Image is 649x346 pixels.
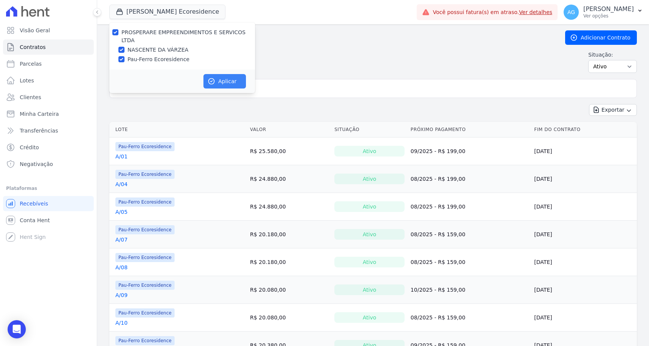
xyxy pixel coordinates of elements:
div: Ativo [334,201,405,212]
td: R$ 20.080,00 [247,276,331,304]
span: Negativação [20,160,53,168]
div: Ativo [334,312,405,323]
span: Pau-Ferro Ecoresidence [115,336,175,345]
label: PROSPERARE EMPREENDIMENTOS E SERVICOS LTDA [121,29,246,43]
td: R$ 20.180,00 [247,248,331,276]
button: [PERSON_NAME] Ecoresidence [109,5,225,19]
th: Lote [109,122,247,137]
a: 08/2025 - R$ 159,00 [411,314,465,321]
button: Aplicar [203,74,246,88]
a: Contratos [3,39,94,55]
a: Transferências [3,123,94,138]
th: Valor [247,122,331,137]
label: Situação: [588,51,637,58]
span: Conta Hent [20,216,50,224]
th: Situação [331,122,408,137]
a: A/09 [115,291,128,299]
a: Conta Hent [3,213,94,228]
td: [DATE] [531,193,637,221]
a: Ver detalhes [519,9,553,15]
p: [PERSON_NAME] [583,5,634,13]
label: NASCENTE DA VÁRZEA [128,46,188,54]
a: Recebíveis [3,196,94,211]
input: Buscar por nome do lote [122,81,633,96]
th: Próximo Pagamento [408,122,531,137]
span: Clientes [20,93,41,101]
td: [DATE] [531,221,637,248]
td: R$ 24.880,00 [247,165,331,193]
a: Crédito [3,140,94,155]
span: Pau-Ferro Ecoresidence [115,225,175,234]
td: [DATE] [531,165,637,193]
div: Open Intercom Messenger [8,320,26,338]
span: Recebíveis [20,200,48,207]
a: A/07 [115,236,128,243]
span: Pau-Ferro Ecoresidence [115,253,175,262]
a: A/01 [115,153,128,160]
td: R$ 25.580,00 [247,137,331,165]
td: [DATE] [531,248,637,276]
td: [DATE] [531,276,637,304]
a: A/08 [115,264,128,271]
a: Parcelas [3,56,94,71]
a: Clientes [3,90,94,105]
td: R$ 20.180,00 [247,221,331,248]
span: AG [567,9,575,15]
td: [DATE] [531,304,637,332]
a: 09/2025 - R$ 199,00 [411,148,465,154]
a: 08/2025 - R$ 199,00 [411,176,465,182]
button: Exportar [589,104,637,116]
button: AG [PERSON_NAME] Ver opções [558,2,649,23]
div: Ativo [334,257,405,267]
span: Você possui fatura(s) em atraso. [433,8,552,16]
p: Ver opções [583,13,634,19]
div: Ativo [334,229,405,240]
span: Contratos [20,43,46,51]
div: Ativo [334,284,405,295]
td: [DATE] [531,137,637,165]
span: Crédito [20,144,39,151]
span: Pau-Ferro Ecoresidence [115,281,175,290]
a: 08/2025 - R$ 159,00 [411,259,465,265]
span: Lotes [20,77,34,84]
span: Pau-Ferro Ecoresidence [115,197,175,207]
a: Lotes [3,73,94,88]
a: Minha Carteira [3,106,94,122]
span: Pau-Ferro Ecoresidence [115,170,175,179]
a: A/10 [115,319,128,327]
a: Visão Geral [3,23,94,38]
label: Pau-Ferro Ecoresidence [128,55,189,63]
h2: Contratos [109,31,553,44]
a: Adicionar Contrato [565,30,637,45]
div: Plataformas [6,184,91,193]
td: R$ 20.080,00 [247,304,331,332]
span: Minha Carteira [20,110,59,118]
a: A/04 [115,180,128,188]
a: 08/2025 - R$ 199,00 [411,204,465,210]
span: Pau-Ferro Ecoresidence [115,142,175,151]
span: Parcelas [20,60,42,68]
td: R$ 24.880,00 [247,193,331,221]
div: Ativo [334,146,405,156]
th: Fim do Contrato [531,122,637,137]
a: 08/2025 - R$ 159,00 [411,231,465,237]
a: A/05 [115,208,128,216]
span: Pau-Ferro Ecoresidence [115,308,175,318]
a: 10/2025 - R$ 159,00 [411,287,465,293]
span: Transferências [20,127,58,134]
span: Visão Geral [20,27,50,34]
div: Ativo [334,174,405,184]
a: Negativação [3,156,94,172]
